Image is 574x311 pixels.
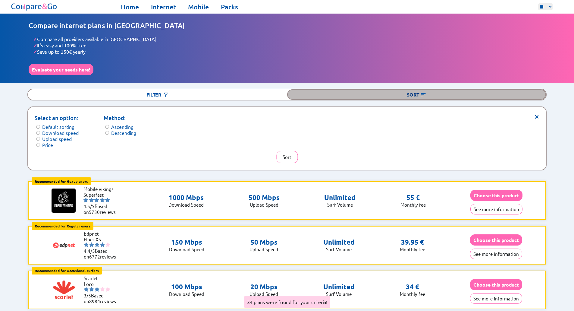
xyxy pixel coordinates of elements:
[84,287,89,292] img: starnr1
[95,287,99,292] img: starnr3
[89,298,100,304] span: 8984
[323,246,355,252] p: Surf Volume
[89,287,94,292] img: starnr2
[84,293,120,304] li: Based on reviews
[84,236,120,242] li: Fiber XS
[105,198,110,202] img: starnr5
[470,296,522,301] a: See more information
[105,242,110,247] img: starnr5
[470,206,522,212] a: See more information
[33,42,37,49] span: ✓
[400,246,425,252] p: Monthly fee
[323,291,355,297] p: Surf Volume
[10,2,58,12] img: Logo of Compare&Go
[188,3,209,11] a: Mobile
[470,192,522,198] a: Choose this product
[470,279,522,290] button: Choose this product
[84,248,120,259] li: Based on reviews
[276,151,298,163] button: Sort
[33,36,545,42] li: Compare all providers available in [GEOGRAPHIC_DATA]
[249,283,278,291] p: 20 Mbps
[470,249,522,259] button: See more information
[168,202,204,208] p: Download Speed
[33,36,37,42] span: ✓
[249,238,278,246] p: 50 Mbps
[83,203,120,215] li: Based on reviews
[42,136,72,142] label: Upload speed
[89,209,100,215] span: 5730
[42,142,53,148] label: Price
[35,179,88,184] b: Recommended for Heavy users
[406,193,420,202] p: 55 €
[470,234,522,246] button: Choose this product
[400,202,426,208] p: Monthly fee
[100,242,105,247] img: starnr4
[168,193,204,202] p: 1000 Mbps
[35,114,79,122] p: Select an option:
[400,291,425,297] p: Monthly fee
[470,251,522,257] a: See more information
[470,237,522,243] a: Choose this product
[111,124,133,130] label: Ascending
[42,130,79,136] label: Download speed
[42,124,74,130] label: Default sorting
[420,92,426,98] img: Button open the sorting menu
[470,190,522,201] button: Choose this product
[323,283,355,291] p: Unlimited
[94,198,99,202] img: starnr3
[470,204,522,214] button: See more information
[470,293,522,304] button: See more information
[83,198,88,202] img: starnr1
[249,202,280,208] p: Upload Speed
[249,291,278,297] p: Upload Speed
[83,203,95,209] span: 4.5/5
[249,193,280,202] p: 500 Mbps
[151,3,176,11] a: Internet
[100,287,105,292] img: starnr4
[169,238,204,246] p: 150 Mbps
[534,114,539,118] span: ×
[121,3,139,11] a: Home
[95,242,99,247] img: starnr3
[84,293,91,298] span: 3/5
[287,89,546,100] div: Sort
[401,238,424,246] p: 39.95 €
[89,242,94,247] img: starnr2
[28,89,287,100] div: Filter
[84,248,95,254] span: 4.4/5
[111,130,136,136] label: Descending
[52,233,76,257] img: Logo of Edpnet
[406,283,419,291] p: 34 €
[84,281,120,287] li: Loco
[169,246,204,252] p: Download Speed
[33,42,545,49] li: It's easy and 100% free
[83,192,120,198] li: Superfast
[324,202,356,208] p: Surf Volume
[470,282,522,287] a: Choose this product
[29,64,93,75] button: Evaluate your needs here!
[29,21,545,30] h1: Compare internet plans in [GEOGRAPHIC_DATA]
[244,296,330,308] div: 34 plans were found for your criteria!
[52,189,76,213] img: Logo of Mobile vikings
[83,186,120,192] li: Mobile vikings
[100,198,105,202] img: starnr4
[105,287,110,292] img: starnr5
[84,275,120,281] li: Scarlet
[169,283,204,291] p: 100 Mbps
[33,49,545,55] li: Save up to 250€ yearly
[323,238,355,246] p: Unlimited
[35,224,90,228] b: Recommended for Regular users
[221,3,238,11] a: Packs
[104,114,136,122] p: Method:
[169,291,204,297] p: Download Speed
[249,246,278,252] p: Upload Speed
[35,268,99,273] b: Recommended for Occasional surfers
[89,254,100,259] span: 6772
[33,49,37,55] span: ✓
[84,242,89,247] img: starnr1
[163,92,169,98] img: Button open the filtering menu
[89,198,94,202] img: starnr2
[84,231,120,236] li: Edpnet
[52,278,76,302] img: Logo of Scarlet
[324,193,356,202] p: Unlimited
